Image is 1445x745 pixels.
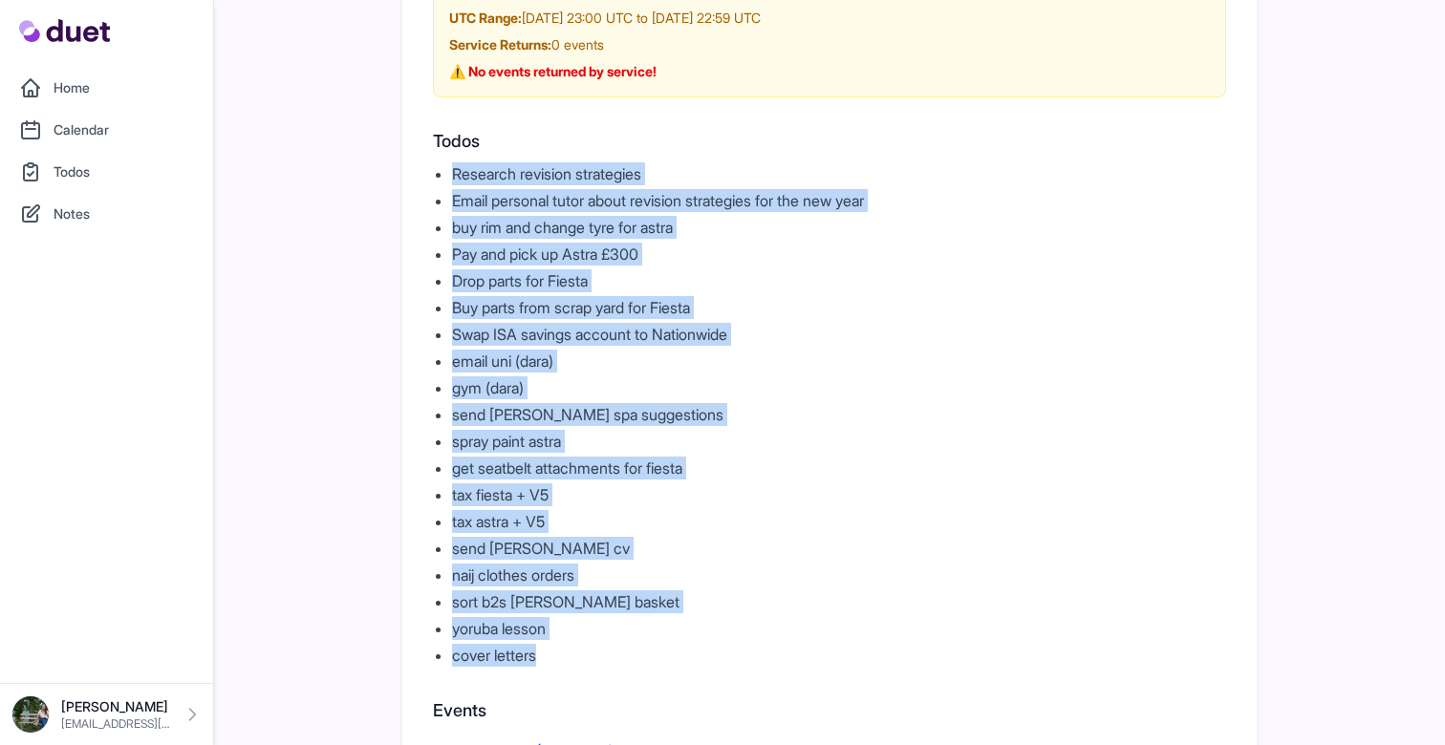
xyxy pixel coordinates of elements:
[452,564,1226,586] li: naij clothes orders
[449,10,522,26] strong: UTC Range:
[452,216,1226,239] li: buy rim and change tyre for astra
[11,695,202,734] a: [PERSON_NAME] [EMAIL_ADDRESS][DOMAIN_NAME]
[452,430,1226,453] li: spray paint astra
[452,590,1226,613] li: sort b2s [PERSON_NAME] basket
[452,162,1226,185] li: Research revision strategies
[11,69,202,107] a: Home
[61,716,171,732] p: [EMAIL_ADDRESS][DOMAIN_NAME]
[433,697,1226,724] h2: Events
[61,697,171,716] p: [PERSON_NAME]
[11,111,202,149] a: Calendar
[452,323,1226,346] li: Swap ISA savings account to Nationwide
[452,296,1226,319] li: Buy parts from scrap yard for Fiesta
[11,153,202,191] a: Todos
[452,243,1226,266] li: Pay and pick up Astra £300
[452,537,1226,560] li: send [PERSON_NAME] cv
[449,9,1210,28] div: [DATE] 23:00 UTC to [DATE] 22:59 UTC
[449,36,551,53] strong: Service Returns:
[452,269,1226,292] li: Drop parts for Fiesta
[452,510,1226,533] li: tax astra + V5
[452,350,1226,372] li: email uni (dara)
[449,63,657,79] strong: ⚠️ No events returned by service!
[449,35,1210,54] div: 0 events
[452,376,1226,399] li: gym (dara)
[452,483,1226,506] li: tax fiesta + V5
[452,403,1226,426] li: send [PERSON_NAME] spa suggestions
[452,189,1226,212] li: Email personal tutor about revision strategies for the new year
[452,617,1226,640] li: yoruba lesson
[452,644,1226,667] li: cover letters
[433,128,1226,155] h2: Todos
[11,195,202,233] a: Notes
[452,457,1226,479] li: get seatbelt attachments for fiesta
[11,695,50,734] img: DSC08576_Original.jpeg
